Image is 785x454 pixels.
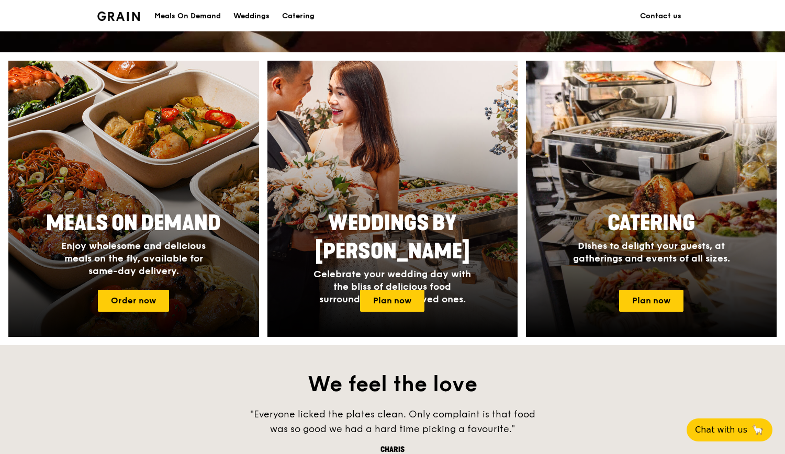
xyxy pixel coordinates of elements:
img: weddings-card.4f3003b8.jpg [267,61,518,337]
img: Grain [97,12,140,21]
a: Weddings by [PERSON_NAME]Celebrate your wedding day with the bliss of delicious food surrounded b... [267,61,518,337]
img: catering-card.e1cfaf3e.jpg [526,61,777,337]
a: Meals On DemandEnjoy wholesome and delicious meals on the fly, available for same-day delivery.Or... [8,61,259,337]
a: Catering [276,1,321,32]
div: Meals On Demand [154,1,221,32]
a: Contact us [634,1,688,32]
span: Weddings by [PERSON_NAME] [315,211,470,264]
div: Catering [282,1,315,32]
span: Dishes to delight your guests, at gatherings and events of all sizes. [573,240,730,264]
span: Catering [608,211,695,236]
a: CateringDishes to delight your guests, at gatherings and events of all sizes.Plan now [526,61,777,337]
span: 🦙 [752,424,764,436]
span: Celebrate your wedding day with the bliss of delicious food surrounded by your loved ones. [313,268,471,305]
span: Chat with us [695,424,747,436]
button: Chat with us🦙 [687,418,772,441]
a: Order now [98,290,169,312]
span: Enjoy wholesome and delicious meals on the fly, available for same-day delivery. [61,240,206,277]
a: Weddings [227,1,276,32]
a: Plan now [360,290,424,312]
div: "Everyone licked the plates clean. Only complaint is that food was so good we had a hard time pic... [235,407,549,436]
span: Meals On Demand [46,211,221,236]
div: Weddings [233,1,270,32]
a: Plan now [619,290,683,312]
